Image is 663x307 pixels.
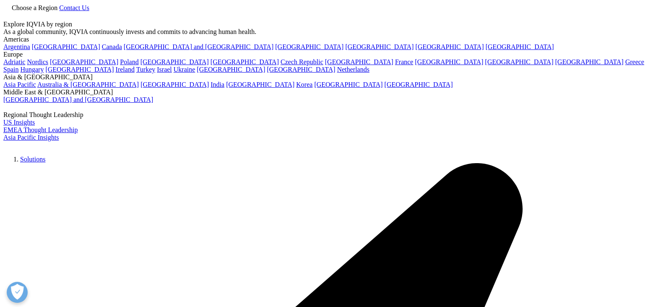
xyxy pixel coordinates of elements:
a: Asia Pacific [3,81,36,88]
a: [GEOGRAPHIC_DATA] and [GEOGRAPHIC_DATA] [3,96,153,103]
a: [GEOGRAPHIC_DATA] [345,43,413,50]
a: US Insights [3,119,35,126]
a: [GEOGRAPHIC_DATA] [32,43,100,50]
a: Turkey [136,66,156,73]
a: [GEOGRAPHIC_DATA] and [GEOGRAPHIC_DATA] [124,43,273,50]
a: Spain [3,66,18,73]
a: Adriatic [3,58,25,65]
a: Australia & [GEOGRAPHIC_DATA] [37,81,139,88]
div: Middle East & [GEOGRAPHIC_DATA] [3,88,660,96]
a: Netherlands [337,66,369,73]
a: Ireland [116,66,135,73]
a: Czech Republic [281,58,323,65]
a: [GEOGRAPHIC_DATA] [275,43,343,50]
a: [GEOGRAPHIC_DATA] [485,58,554,65]
a: Poland [120,58,138,65]
a: [GEOGRAPHIC_DATA] [50,58,118,65]
a: [GEOGRAPHIC_DATA] [486,43,554,50]
a: [GEOGRAPHIC_DATA] [325,58,393,65]
a: Canada [102,43,122,50]
a: [GEOGRAPHIC_DATA] [45,66,114,73]
div: Americas [3,36,660,43]
a: EMEA Thought Leadership [3,126,78,133]
a: Korea [296,81,312,88]
div: As a global community, IQVIA continuously invests and commits to advancing human health. [3,28,660,36]
div: Explore IQVIA by region [3,21,660,28]
span: Choose a Region [12,4,57,11]
div: Europe [3,51,660,58]
a: France [395,58,413,65]
a: Hungary [20,66,44,73]
a: [GEOGRAPHIC_DATA] [416,43,484,50]
a: [GEOGRAPHIC_DATA] [140,81,209,88]
a: [GEOGRAPHIC_DATA] [140,58,209,65]
a: [GEOGRAPHIC_DATA] [211,58,279,65]
button: Open Preferences [7,282,28,303]
a: Solutions [20,156,45,163]
a: Ukraine [174,66,195,73]
div: Asia & [GEOGRAPHIC_DATA] [3,73,660,81]
a: Nordics [27,58,48,65]
a: Greece [625,58,644,65]
a: [GEOGRAPHIC_DATA] [197,66,265,73]
a: India [211,81,224,88]
a: Contact Us [59,4,89,11]
a: [GEOGRAPHIC_DATA] [385,81,453,88]
a: [GEOGRAPHIC_DATA] [555,58,624,65]
a: [GEOGRAPHIC_DATA] [267,66,335,73]
div: Regional Thought Leadership [3,111,660,119]
a: Israel [157,66,172,73]
a: [GEOGRAPHIC_DATA] [415,58,483,65]
a: [GEOGRAPHIC_DATA] [314,81,382,88]
a: Argentina [3,43,30,50]
a: [GEOGRAPHIC_DATA] [226,81,294,88]
a: Asia Pacific Insights [3,134,59,141]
